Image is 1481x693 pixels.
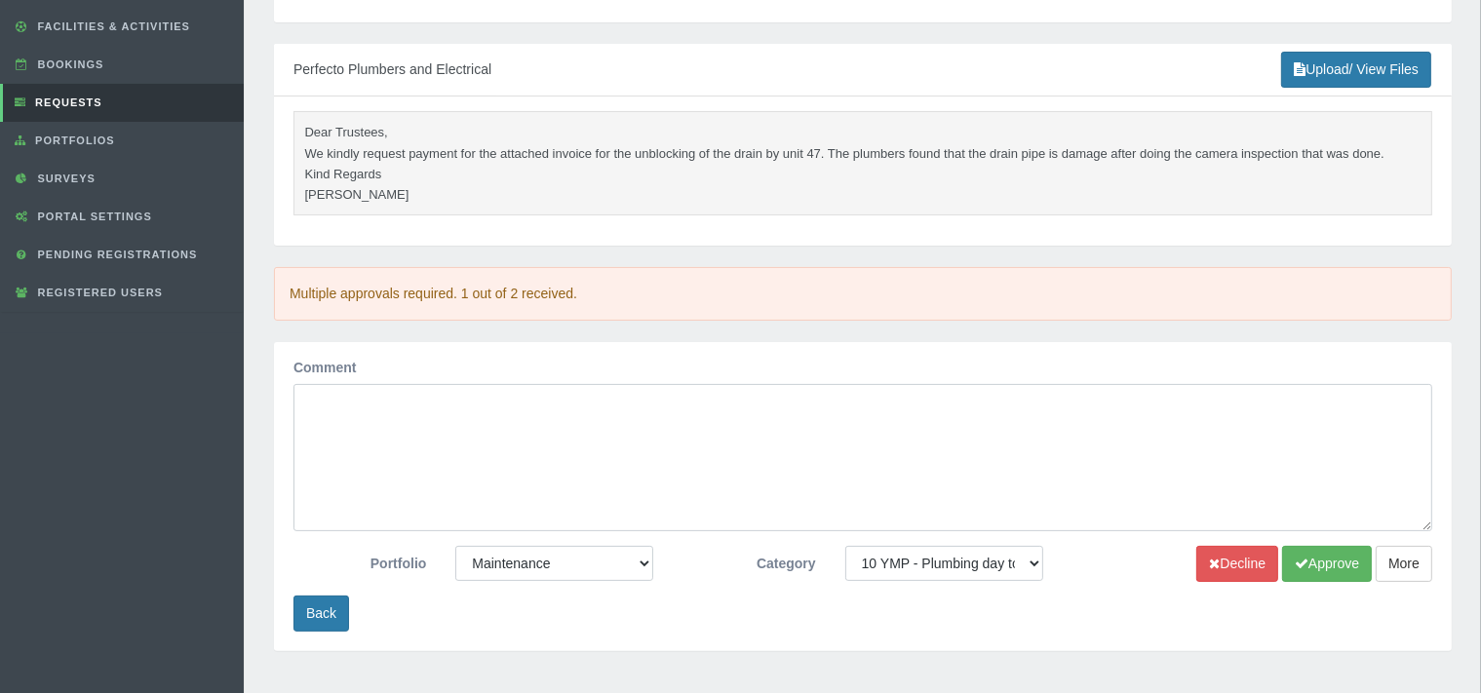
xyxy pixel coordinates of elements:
[668,546,830,575] label: Category
[30,96,102,108] span: Requests
[33,249,198,260] span: Pending Registrations
[279,357,1447,379] label: Comment
[293,111,1432,216] pre: Dear Trustees, We kindly request payment for the attached invoice for the unblocking of the drain...
[274,267,1452,321] div: Multiple approvals required. 1 out of 2 received.
[33,173,96,184] span: Surveys
[33,58,104,70] span: Bookings
[33,20,190,32] span: Facilities & Activities
[1281,52,1431,88] a: Upload/ View Files
[279,546,441,575] label: Portfolio
[30,135,115,146] span: Portfolios
[293,596,349,632] a: Back
[1282,546,1372,582] button: Approve
[33,211,152,222] span: Portal Settings
[274,44,1452,96] div: Perfecto Plumbers and Electrical
[1376,546,1432,582] button: More
[1196,546,1278,582] button: Decline
[33,287,163,298] span: Registered Users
